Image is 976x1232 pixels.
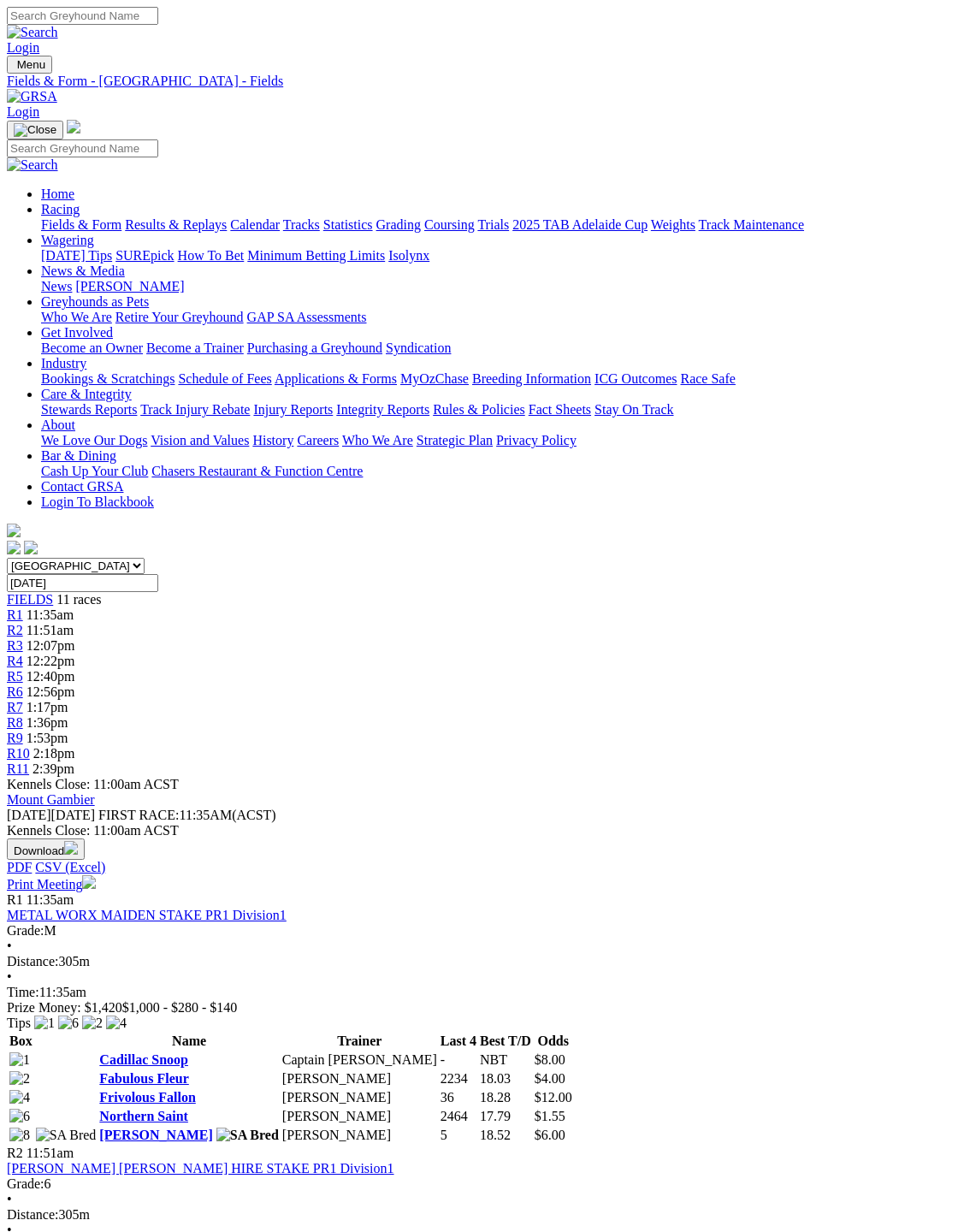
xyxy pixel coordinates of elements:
[7,607,23,622] span: R1
[36,1128,97,1143] img: SA Bred
[376,217,421,232] a: Grading
[41,495,154,509] a: Login To Blackbook
[7,74,969,89] a: Fields & Form - [GEOGRAPHIC_DATA] - Fields
[7,7,158,25] input: Search
[281,1033,438,1050] th: Trainer
[7,838,85,860] button: Download
[9,1034,33,1048] span: Box
[41,217,121,232] a: Fields & Form
[41,448,116,463] a: Bar & Dining
[41,325,113,340] a: Get Involved
[535,1109,565,1123] span: $1.55
[41,464,148,478] a: Cash Up Your Club
[7,40,39,55] a: Login
[7,860,969,875] div: Download
[275,371,397,386] a: Applications & Forms
[24,541,38,554] img: twitter.svg
[99,1090,195,1105] a: Frivolous Fallon
[323,217,373,232] a: Statistics
[247,341,382,355] a: Purchasing a Greyhound
[7,574,158,592] input: Select date
[247,248,385,263] a: Minimum Betting Limits
[41,341,969,356] div: Get Involved
[512,217,648,232] a: 2025 TAB Adelaide Cup
[41,217,969,233] div: Racing
[479,1051,532,1069] td: NBT
[7,684,23,699] span: R6
[7,808,95,822] span: [DATE]
[41,464,969,479] div: Bar & Dining
[9,1071,30,1087] img: 2
[7,157,58,173] img: Search
[27,700,68,714] span: 1:17pm
[7,877,96,891] a: Print Meeting
[41,248,969,264] div: Wagering
[27,669,75,684] span: 12:40pm
[151,433,249,447] a: Vision and Values
[534,1033,573,1050] th: Odds
[388,248,429,263] a: Isolynx
[7,746,30,761] a: R10
[7,892,23,907] span: R1
[479,1127,532,1144] td: 18.52
[27,715,68,730] span: 1:36pm
[440,1070,477,1087] td: 2234
[41,310,969,325] div: Greyhounds as Pets
[216,1128,279,1143] img: SA Bred
[146,341,244,355] a: Become a Trainer
[440,1127,477,1144] td: 5
[281,1051,438,1069] td: Captain [PERSON_NAME]
[115,248,174,263] a: SUREpick
[7,985,39,999] span: Time:
[99,1052,188,1067] a: Cadillac Snoop
[41,310,112,324] a: Who We Are
[99,1109,188,1123] a: Northern Saint
[7,985,969,1000] div: 11:35am
[34,1016,55,1031] img: 1
[477,217,509,232] a: Trials
[99,1071,188,1086] a: Fabulous Fleur
[253,402,333,417] a: Injury Reports
[41,233,94,247] a: Wagering
[27,607,74,622] span: 11:35am
[115,310,244,324] a: Retire Your Greyhound
[342,433,413,447] a: Who We Are
[7,923,44,938] span: Grade:
[535,1052,565,1067] span: $8.00
[535,1128,565,1142] span: $6.00
[7,541,21,554] img: facebook.svg
[64,841,78,855] img: download.svg
[27,638,75,653] span: 12:07pm
[680,371,735,386] a: Race Safe
[41,479,123,494] a: Contact GRSA
[140,402,250,417] a: Track Injury Rebate
[7,1000,969,1016] div: Prize Money: $1,420
[58,1016,79,1031] img: 6
[7,777,179,791] span: Kennels Close: 11:00am ACST
[297,433,339,447] a: Careers
[7,700,23,714] a: R7
[98,808,179,822] span: FIRST RACE:
[472,371,591,386] a: Breeding Information
[82,875,96,889] img: printer.svg
[41,294,149,309] a: Greyhounds as Pets
[122,1000,238,1015] span: $1,000 - $280 - $140
[99,1128,212,1142] a: [PERSON_NAME]
[529,402,591,417] a: Fact Sheets
[440,1108,477,1125] td: 2464
[41,433,147,447] a: We Love Our Dogs
[400,371,469,386] a: MyOzChase
[7,1192,12,1206] span: •
[7,908,287,922] a: METAL WORX MAIDEN STAKE PR1 Division1
[33,746,75,761] span: 2:18pm
[440,1051,477,1069] td: -
[106,1016,127,1031] img: 4
[496,433,577,447] a: Privacy Policy
[41,371,969,387] div: Industry
[9,1052,30,1068] img: 1
[7,1176,44,1191] span: Grade:
[7,792,95,807] a: Mount Gambier
[56,592,101,607] span: 11 races
[7,1016,31,1030] span: Tips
